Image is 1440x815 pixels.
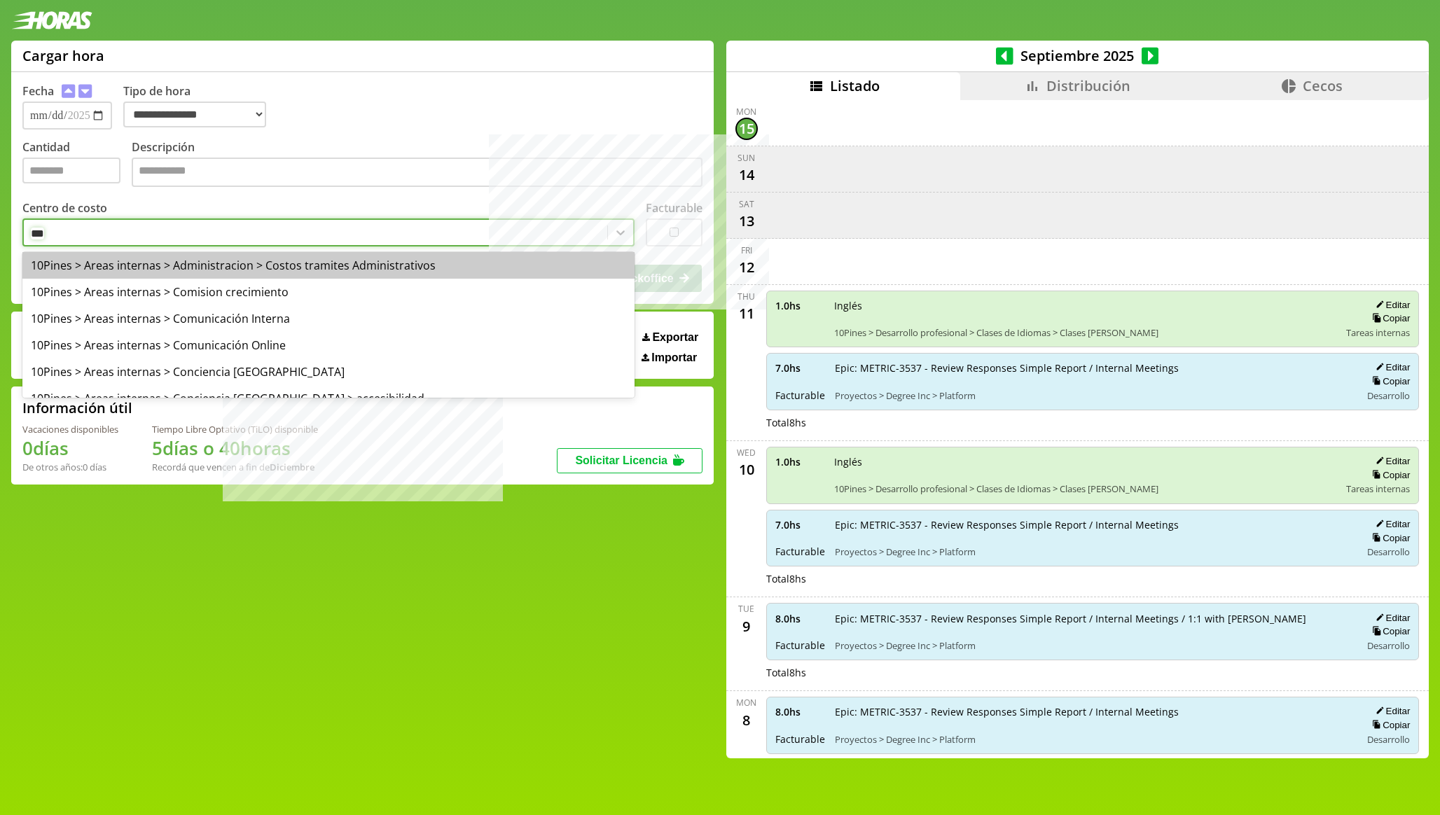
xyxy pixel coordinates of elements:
span: 1.0 hs [775,455,824,468]
label: Tipo de hora [123,83,277,130]
button: Exportar [638,330,702,344]
span: Epic: METRIC-3537 - Review Responses Simple Report / Internal Meetings [835,518,1352,531]
span: Septiembre 2025 [1013,46,1142,65]
div: Sat [739,198,754,210]
button: Editar [1371,299,1410,311]
label: Centro de costo [22,200,107,216]
span: Desarrollo [1367,639,1410,652]
button: Editar [1371,361,1410,373]
button: Editar [1371,705,1410,717]
div: Mon [736,106,756,118]
span: 1.0 hs [775,299,824,312]
span: Facturable [775,732,825,746]
div: 10Pines > Areas internas > Comunicación Interna [22,305,635,332]
button: Editar [1371,455,1410,467]
div: 9 [735,615,758,637]
span: Proyectos > Degree Inc > Platform [835,389,1352,402]
span: 7.0 hs [775,518,825,531]
span: Tareas internas [1346,326,1410,339]
div: 10Pines > Areas internas > Administracion > Costos tramites Administrativos [22,252,635,279]
span: Facturable [775,545,825,558]
span: Cecos [1303,76,1343,95]
button: Copiar [1368,625,1410,637]
span: Inglés [834,455,1337,468]
label: Facturable [646,200,702,216]
div: Mon [736,697,756,709]
div: Fri [741,244,752,256]
button: Copiar [1368,719,1410,731]
div: Tiempo Libre Optativo (TiLO) disponible [152,423,318,436]
div: Tue [738,603,754,615]
div: scrollable content [726,100,1429,757]
span: Distribución [1046,76,1130,95]
div: 11 [735,302,758,325]
span: 8.0 hs [775,612,825,625]
div: Total 8 hs [766,416,1420,429]
div: 8 [735,709,758,731]
span: Facturable [775,389,825,402]
div: 10Pines > Areas internas > Comision crecimiento [22,279,635,305]
span: Importar [651,351,697,364]
span: Proyectos > Degree Inc > Platform [835,733,1352,746]
div: 10Pines > Areas internas > Comunicación Online [22,332,635,358]
span: Epic: METRIC-3537 - Review Responses Simple Report / Internal Meetings / 1:1 with [PERSON_NAME] [835,612,1352,625]
select: Tipo de hora [123,102,266,127]
div: De otros años: 0 días [22,461,118,473]
span: 10Pines > Desarrollo profesional > Clases de Idiomas > Clases [PERSON_NAME] [834,326,1337,339]
div: 10Pines > Areas internas > Conciencia [GEOGRAPHIC_DATA] [22,358,635,385]
span: Exportar [652,331,698,344]
button: Editar [1371,612,1410,624]
button: Copiar [1368,375,1410,387]
span: Desarrollo [1367,545,1410,558]
b: Diciembre [270,461,314,473]
span: Tareas internas [1346,482,1410,495]
span: Epic: METRIC-3537 - Review Responses Simple Report / Internal Meetings [835,705,1352,718]
div: 14 [735,164,758,186]
div: 15 [735,118,758,140]
div: Total 8 hs [766,666,1420,679]
h1: 0 días [22,436,118,461]
h1: 5 días o 40 horas [152,436,318,461]
button: Editar [1371,518,1410,530]
label: Fecha [22,83,54,99]
button: Solicitar Licencia [557,448,702,473]
div: 12 [735,256,758,279]
h1: Cargar hora [22,46,104,65]
span: Listado [830,76,880,95]
button: Copiar [1368,469,1410,481]
span: 7.0 hs [775,361,825,375]
span: Proyectos > Degree Inc > Platform [835,639,1352,652]
span: 8.0 hs [775,705,825,718]
span: Facturable [775,639,825,652]
div: Sun [738,152,755,164]
div: Wed [737,447,756,459]
div: Recordá que vencen a fin de [152,461,318,473]
img: logotipo [11,11,92,29]
div: 13 [735,210,758,232]
div: Total 8 hs [766,572,1420,585]
div: Vacaciones disponibles [22,423,118,436]
button: Copiar [1368,532,1410,544]
input: Cantidad [22,158,120,183]
span: Inglés [834,299,1337,312]
span: Desarrollo [1367,733,1410,746]
span: Desarrollo [1367,389,1410,402]
span: 10Pines > Desarrollo profesional > Clases de Idiomas > Clases [PERSON_NAME] [834,482,1337,495]
label: Descripción [132,139,702,190]
textarea: Descripción [132,158,702,187]
div: 10 [735,459,758,481]
span: Proyectos > Degree Inc > Platform [835,545,1352,558]
button: Copiar [1368,312,1410,324]
h2: Información útil [22,398,132,417]
span: Solicitar Licencia [575,454,667,466]
label: Cantidad [22,139,132,190]
div: Thu [738,291,755,302]
span: Epic: METRIC-3537 - Review Responses Simple Report / Internal Meetings [835,361,1352,375]
div: 10Pines > Areas internas > Conciencia [GEOGRAPHIC_DATA] > accesibilidad [22,385,635,412]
